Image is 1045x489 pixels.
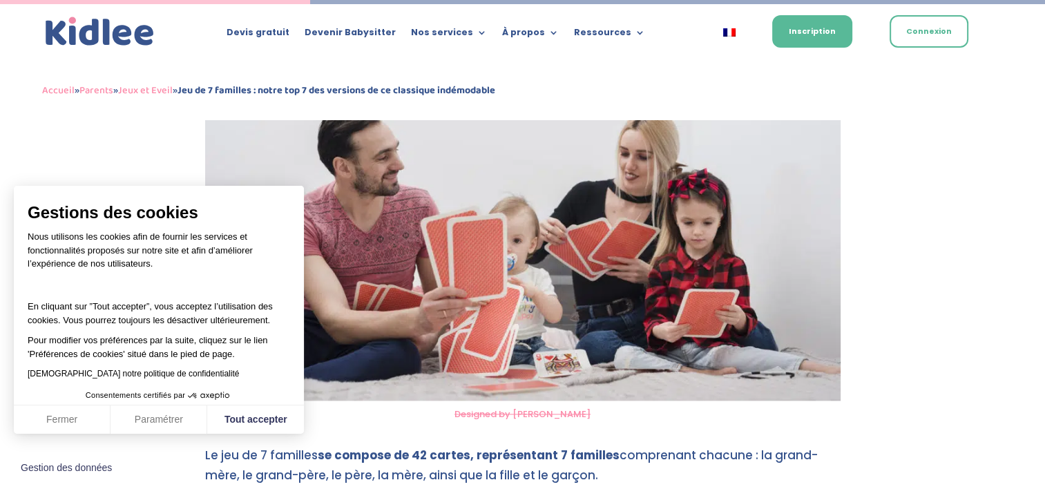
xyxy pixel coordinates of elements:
[111,405,207,434] button: Paramétrer
[28,334,290,361] p: Pour modifier vos préférences par la suite, cliquez sur le lien 'Préférences de cookies' situé da...
[28,202,290,223] span: Gestions des cookies
[188,375,229,416] svg: Axeptio
[42,14,157,50] a: Kidlee Logo
[42,82,495,99] span: » » »
[28,230,290,280] p: Nous utilisons les cookies afin de fournir les services et fonctionnalités proposés sur notre sit...
[723,28,736,37] img: Français
[890,15,968,48] a: Connexion
[79,82,113,99] a: Parents
[42,82,75,99] a: Accueil
[12,454,120,483] button: Fermer le widget sans consentement
[118,82,173,99] a: Jeux et Eveil
[574,28,645,43] a: Ressources
[227,28,289,43] a: Devis gratuit
[411,28,487,43] a: Nos services
[502,28,559,43] a: À propos
[28,369,239,378] a: [DEMOGRAPHIC_DATA] notre politique de confidentialité
[28,287,290,327] p: En cliquant sur ”Tout accepter”, vous acceptez l’utilisation des cookies. Vous pourrez toujours l...
[21,462,112,474] span: Gestion des données
[207,405,304,434] button: Tout accepter
[14,405,111,434] button: Fermer
[178,82,495,99] strong: Jeu de 7 familles : notre top 7 des versions de ce classique indémodable
[454,407,591,421] a: Designed by [PERSON_NAME]
[318,447,620,463] strong: se compose de 42 cartes, représentant 7 familles
[86,392,185,399] span: Consentements certifiés par
[772,15,852,48] a: Inscription
[79,387,239,405] button: Consentements certifiés par
[305,28,396,43] a: Devenir Babysitter
[42,14,157,50] img: logo_kidlee_bleu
